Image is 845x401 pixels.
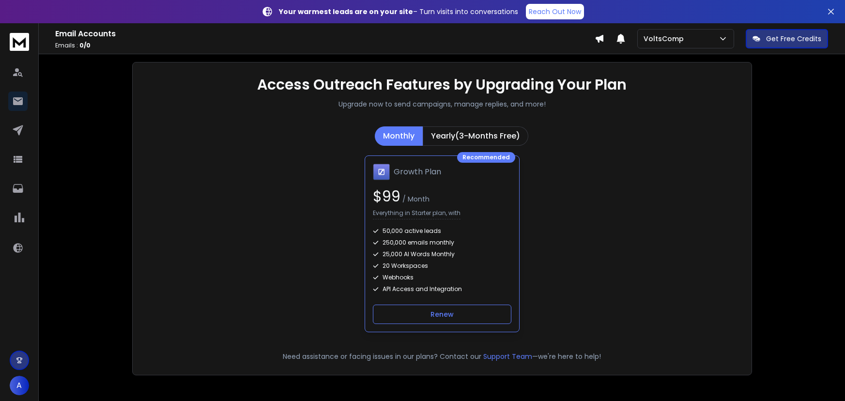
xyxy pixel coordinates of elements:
[423,126,528,146] button: Yearly(3-Months Free)
[375,126,423,146] button: Monthly
[373,186,400,207] span: $ 99
[526,4,584,19] a: Reach Out Now
[373,285,511,293] div: API Access and Integration
[10,33,29,51] img: logo
[746,29,828,48] button: Get Free Credits
[257,76,627,93] h1: Access Outreach Features by Upgrading Your Plan
[10,376,29,395] button: A
[644,34,688,44] p: VoltsComp
[55,42,595,49] p: Emails :
[373,239,511,247] div: 250,000 emails monthly
[373,262,511,270] div: 20 Workspaces
[483,352,532,361] button: Support Team
[79,41,91,49] span: 0 / 0
[373,250,511,258] div: 25,000 AI Words Monthly
[55,28,595,40] h1: Email Accounts
[373,164,390,180] img: Growth Plan icon
[373,227,511,235] div: 50,000 active leads
[400,194,430,204] span: / Month
[394,166,441,178] h1: Growth Plan
[338,99,546,109] p: Upgrade now to send campaigns, manage replies, and more!
[766,34,821,44] p: Get Free Credits
[279,7,413,16] strong: Your warmest leads are on your site
[146,352,738,361] p: Need assistance or facing issues in our plans? Contact our —we're here to help!
[457,152,515,163] div: Recommended
[373,274,511,281] div: Webhooks
[279,7,518,16] p: – Turn visits into conversations
[373,209,461,219] p: Everything in Starter plan, with
[529,7,581,16] p: Reach Out Now
[373,305,511,324] button: Renew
